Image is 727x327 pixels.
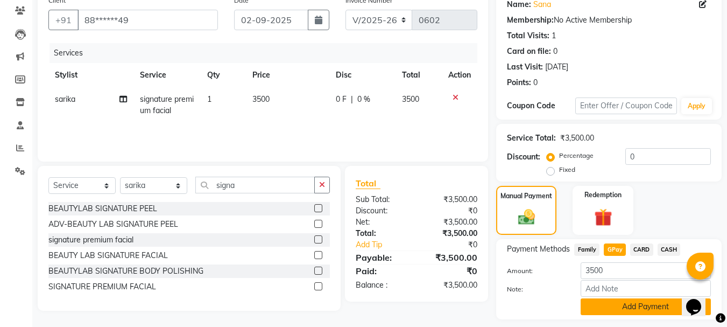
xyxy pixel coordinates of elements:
div: Payable: [348,251,417,264]
th: Action [442,63,477,87]
div: 0 [533,77,538,88]
span: 3500 [402,94,419,104]
span: CASH [658,243,681,256]
div: ₹3,500.00 [417,194,485,205]
div: BEAUTYLAB SIGNATURE BODY POLISHING [48,266,203,277]
button: Apply [681,98,712,114]
div: Total Visits: [507,30,549,41]
a: Add Tip [348,239,428,251]
div: No Active Membership [507,15,711,26]
div: Net: [348,217,417,228]
th: Price [246,63,329,87]
div: signature premium facial [48,234,133,246]
div: 0 [553,46,557,57]
div: Total: [348,228,417,239]
th: Disc [329,63,396,87]
div: Services [50,43,485,63]
div: ₹3,500.00 [560,133,594,144]
button: Add Payment [581,298,711,315]
div: ₹3,500.00 [417,251,485,264]
div: ADV-BEAUTY LAB SIGNATURE PEEL [48,219,178,230]
input: Add Note [581,280,711,297]
th: Qty [201,63,246,87]
input: Search by Name/Mobile/Email/Code [77,10,218,30]
div: Service Total: [507,133,556,144]
input: Search or Scan [195,177,315,193]
img: _gift.svg [589,206,618,228]
span: signature premium facial [140,94,194,115]
div: 1 [552,30,556,41]
label: Manual Payment [500,191,552,201]
div: BEAUTY LAB SIGNATURE FACIAL [48,250,168,261]
div: Points: [507,77,531,88]
div: Discount: [507,151,540,163]
span: Family [574,243,599,256]
div: ₹0 [428,239,486,251]
button: +91 [48,10,79,30]
div: Last Visit: [507,61,543,73]
div: Discount: [348,205,417,217]
img: _cash.svg [513,207,540,227]
div: Balance : [348,280,417,291]
th: Total [396,63,442,87]
span: 3500 [252,94,270,104]
div: ₹3,500.00 [417,217,485,228]
span: CARD [630,243,653,256]
div: Sub Total: [348,194,417,205]
div: ₹3,500.00 [417,280,485,291]
input: Enter Offer / Coupon Code [575,98,677,114]
span: Total [356,178,380,189]
label: Fixed [559,165,575,175]
th: Service [133,63,201,87]
span: | [351,94,353,105]
span: 0 % [357,94,370,105]
span: 0 F [336,94,347,105]
span: 1 [207,94,211,104]
label: Redemption [584,190,622,200]
div: BEAUTYLAB SIGNATURE PEEL [48,203,157,214]
div: Paid: [348,265,417,277]
iframe: chat widget [682,284,716,316]
div: ₹0 [417,205,485,217]
div: ₹3,500.00 [417,228,485,239]
div: SIGNATURE PREMIUM FACIAL [48,281,156,293]
div: Membership: [507,15,554,26]
label: Percentage [559,151,594,161]
label: Note: [499,284,572,294]
span: sarika [55,94,75,104]
th: Stylist [48,63,133,87]
div: Coupon Code [507,100,575,112]
div: Card on file: [507,46,551,57]
label: Amount: [499,266,572,276]
div: [DATE] [545,61,568,73]
input: Amount [581,262,711,279]
span: GPay [604,243,626,256]
span: Payment Methods [507,243,570,255]
div: ₹0 [417,265,485,277]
